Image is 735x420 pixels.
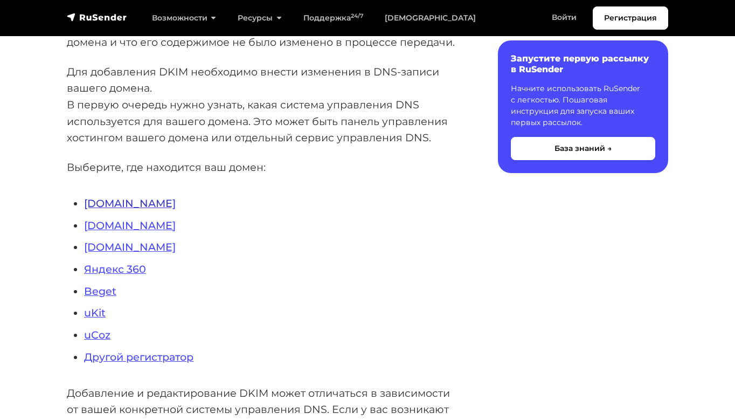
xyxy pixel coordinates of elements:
[511,136,655,160] button: База знаний →
[84,263,146,276] a: Яндекс 360
[67,64,463,147] p: Для добавления DKIM необходимо внести изменения в DNS-записи вашего домена. В первую очередь нужн...
[498,40,668,173] a: Запустите первую рассылку в RuSender Начните использовать RuSender с легкостью. Пошаговая инструк...
[293,7,374,29] a: Поддержка24/7
[541,6,587,29] a: Войти
[374,7,487,29] a: [DEMOGRAPHIC_DATA]
[84,350,193,363] a: Другой регистратор
[511,82,655,128] p: Начните использовать RuSender с легкостью. Пошаговая инструкция для запуска ваших первых рассылок.
[84,328,110,341] a: uCoz
[227,7,292,29] a: Ресурсы
[84,240,176,253] a: [DOMAIN_NAME]
[67,159,463,176] p: Выберите, где находится ваш домен:
[67,12,127,23] img: RuSender
[84,285,116,298] a: Beget
[84,306,106,319] a: uKit
[84,197,176,210] a: [DOMAIN_NAME]
[511,53,655,74] h6: Запустите первую рассылку в RuSender
[593,6,668,30] a: Регистрация
[141,7,227,29] a: Возможности
[351,12,363,19] sup: 24/7
[84,219,176,232] a: [DOMAIN_NAME]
